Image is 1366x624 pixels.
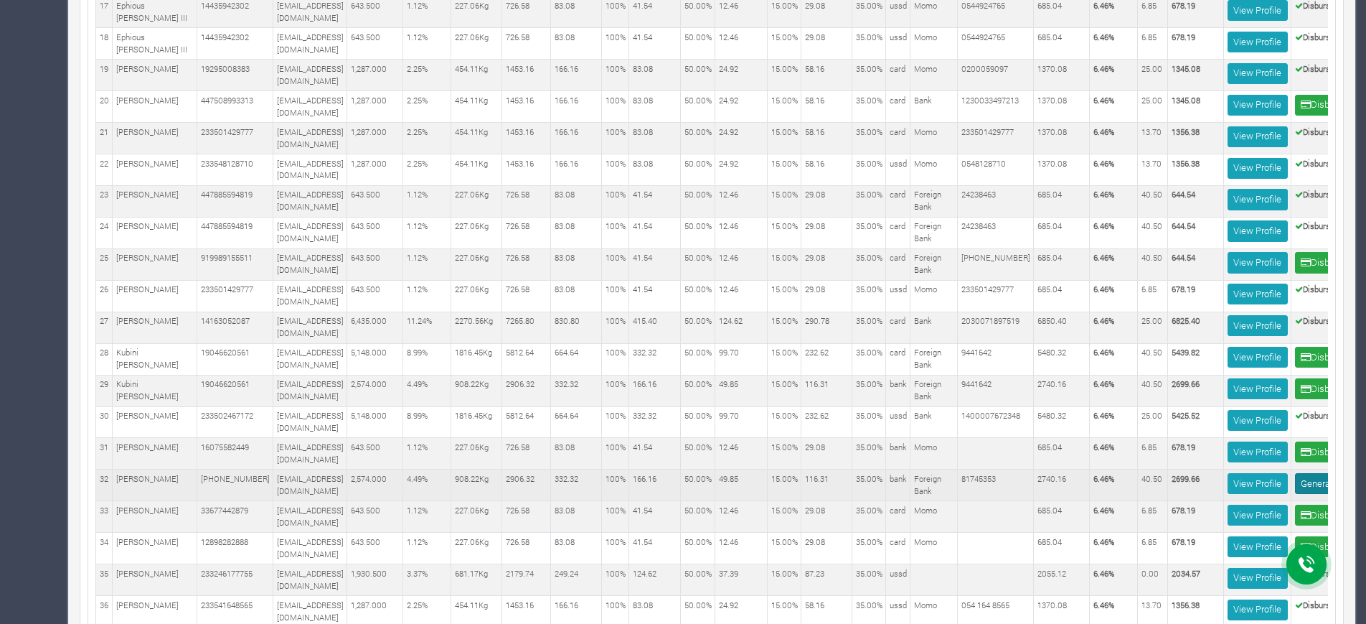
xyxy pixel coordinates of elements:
td: [PERSON_NAME] [113,154,197,186]
td: 100% [602,343,629,375]
b: 678.19 [1172,32,1195,42]
td: 5812.64 [502,343,551,375]
b: 1345.08 [1172,63,1200,74]
td: 166.16 [551,154,602,186]
button: Disburse [1295,536,1354,557]
td: 1.12% [403,217,451,248]
td: [EMAIL_ADDRESS][DOMAIN_NAME] [273,280,347,312]
td: 50.00% [681,343,715,375]
td: 233501429777 [958,280,1034,312]
td: Bank [910,91,958,123]
td: 12.46 [715,217,768,248]
td: 58.16 [801,123,852,154]
td: 643.500 [347,217,403,248]
td: 0544924765 [958,28,1034,60]
b: Disbursed [1295,284,1339,294]
button: Disburse [1295,347,1354,368]
td: 100% [602,154,629,186]
td: [EMAIL_ADDRESS][DOMAIN_NAME] [273,154,347,186]
td: 12.46 [715,248,768,280]
b: 1345.08 [1172,95,1200,106]
td: 685.04 [1034,28,1090,60]
td: 41.54 [629,217,681,248]
b: Disbursed [1295,126,1339,137]
td: Kubini [PERSON_NAME] [113,343,197,375]
b: 6.46% [1093,63,1114,74]
td: 1370.08 [1034,91,1090,123]
td: 233548128710 [197,154,273,186]
td: 15.00% [768,28,801,60]
td: 23 [96,185,113,217]
td: 35.00% [852,91,886,123]
td: 447508993313 [197,91,273,123]
td: 100% [602,91,629,123]
td: 35.00% [852,312,886,343]
td: 50.00% [681,28,715,60]
td: 50.00% [681,280,715,312]
td: 35.00% [852,123,886,154]
td: 1,287.000 [347,91,403,123]
td: 100% [602,60,629,91]
b: 1356.38 [1172,158,1200,169]
td: 41.54 [629,28,681,60]
td: 290.78 [801,312,852,343]
td: 25 [96,248,113,280]
a: View Profile [1228,252,1288,273]
b: Disbursed [1295,189,1339,200]
td: 41.54 [629,280,681,312]
b: 6.46% [1093,95,1114,106]
td: 24.92 [715,60,768,91]
td: 35.00% [852,248,886,280]
td: card [886,60,910,91]
td: 40.50 [1138,248,1168,280]
td: 25.00 [1138,60,1168,91]
td: 685.04 [1034,248,1090,280]
td: 1230033497213 [958,91,1034,123]
td: 227.06Kg [451,280,502,312]
td: 15.00% [768,123,801,154]
td: 58.16 [801,60,852,91]
td: 18 [96,28,113,60]
td: 1453.16 [502,154,551,186]
td: 447885594819 [197,185,273,217]
td: 1453.16 [502,60,551,91]
td: card [886,123,910,154]
td: 415.40 [629,312,681,343]
td: 41.54 [629,185,681,217]
td: 919989155511 [197,248,273,280]
a: View Profile [1228,568,1288,589]
b: 6.46% [1093,252,1114,263]
td: 726.58 [502,217,551,248]
td: 100% [602,312,629,343]
td: 166.16 [551,91,602,123]
td: [PHONE_NUMBER] [958,248,1034,280]
td: 15.00% [768,154,801,186]
td: 14435942302 [197,28,273,60]
td: 2270.56Kg [451,312,502,343]
b: 1356.38 [1172,126,1200,137]
td: 15.00% [768,91,801,123]
td: 15.00% [768,217,801,248]
td: [EMAIL_ADDRESS][DOMAIN_NAME] [273,91,347,123]
td: 233501429777 [958,123,1034,154]
b: 644.54 [1172,220,1195,231]
td: 29.08 [801,28,852,60]
td: 1.12% [403,280,451,312]
b: 6.46% [1093,220,1114,231]
td: 1,287.000 [347,123,403,154]
b: Disbursed [1295,315,1339,326]
td: 83.08 [551,217,602,248]
td: 685.04 [1034,217,1090,248]
td: 21 [96,123,113,154]
td: Foreign Bank [910,217,958,248]
b: 6825.40 [1172,315,1200,326]
td: 83.08 [551,248,602,280]
td: 40.50 [1138,185,1168,217]
td: 24.92 [715,154,768,186]
td: 24238463 [958,217,1034,248]
td: 1370.08 [1034,123,1090,154]
td: 27 [96,312,113,343]
a: View Profile [1228,378,1288,399]
td: Ephious [PERSON_NAME] III [113,28,197,60]
td: 35.00% [852,217,886,248]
